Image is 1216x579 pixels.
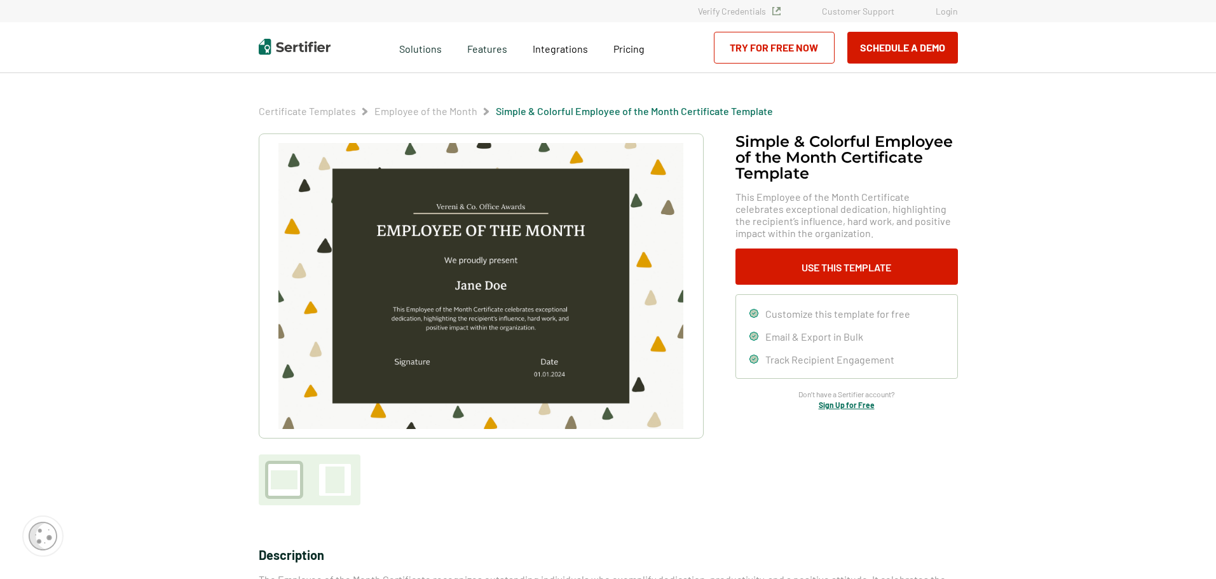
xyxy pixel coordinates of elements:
span: Employee of the Month [374,105,477,118]
button: Use This Template [735,249,958,285]
a: Login [936,6,958,17]
span: Integrations [533,43,588,55]
img: Verified [772,7,781,15]
img: Sertifier | Digital Credentialing Platform [259,39,331,55]
span: Description [259,547,324,562]
span: Email & Export in Bulk [765,330,863,343]
button: Schedule a Demo [847,32,958,64]
span: Features [467,39,507,55]
span: Track Recipient Engagement [765,353,894,365]
img: Cookie Popup Icon [29,522,57,550]
a: Try for Free Now [714,32,835,64]
span: Pricing [613,43,645,55]
h1: Simple & Colorful Employee of the Month Certificate Template [735,133,958,181]
a: Integrations [533,39,588,55]
img: Simple & Colorful Employee of the Month Certificate Template [278,143,683,429]
a: Pricing [613,39,645,55]
a: Employee of the Month [374,105,477,117]
span: This Employee of the Month Certificate celebrates exceptional dedication, highlighting the recipi... [735,191,958,239]
span: Don’t have a Sertifier account? [798,388,895,400]
span: Customize this template for free [765,308,910,320]
a: Sign Up for Free [819,400,875,409]
a: Simple & Colorful Employee of the Month Certificate Template [496,105,773,117]
span: Certificate Templates [259,105,356,118]
a: Verify Credentials [698,6,781,17]
div: Breadcrumb [259,105,773,118]
span: Solutions [399,39,442,55]
iframe: Chat Widget [1152,518,1216,579]
a: Customer Support [822,6,894,17]
a: Certificate Templates [259,105,356,117]
span: Simple & Colorful Employee of the Month Certificate Template [496,105,773,118]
